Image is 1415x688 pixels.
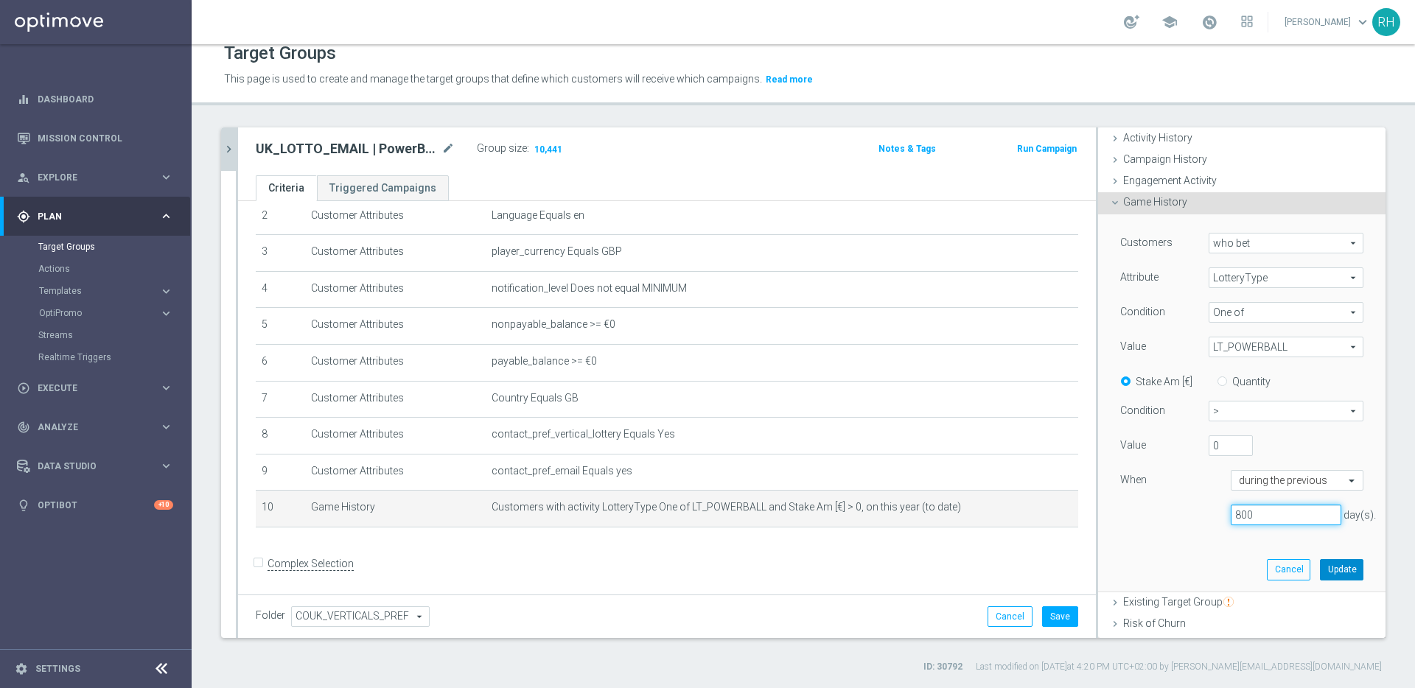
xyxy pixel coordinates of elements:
div: Data Studio [17,460,159,473]
i: gps_fixed [17,210,30,223]
span: Game History [1123,196,1187,208]
span: Risk of Churn [1123,617,1186,629]
label: Stake Am [€] [1136,375,1192,388]
span: Data Studio [38,462,159,471]
i: keyboard_arrow_right [159,420,173,434]
span: contact_pref_email Equals yes [492,465,632,477]
label: Last modified on [DATE] at 4:20 PM UTC+02:00 by [PERSON_NAME][EMAIL_ADDRESS][DOMAIN_NAME] [976,661,1382,673]
td: Customer Attributes [305,198,486,235]
td: 7 [256,381,305,418]
button: OptiPromo keyboard_arrow_right [38,307,174,319]
button: Data Studio keyboard_arrow_right [16,460,174,472]
label: Quantity [1232,375,1271,388]
div: OptiPromo [38,302,190,324]
div: Streams [38,324,190,346]
button: Update [1320,559,1363,580]
i: person_search [17,171,30,184]
td: 5 [256,308,305,345]
a: Target Groups [38,241,153,253]
span: nonpayable_balance >= €0 [492,318,615,331]
i: chevron_right [222,142,236,156]
span: Campaign History [1123,153,1207,165]
div: Execute [17,382,159,395]
td: Customer Attributes [305,271,486,308]
div: +10 [154,500,173,510]
i: settings [15,662,28,675]
div: Plan [17,210,159,223]
i: keyboard_arrow_right [159,306,173,320]
a: Settings [35,664,80,673]
span: Activity History [1123,132,1192,144]
a: Actions [38,263,153,275]
td: Customer Attributes [305,235,486,272]
span: school [1161,14,1178,30]
div: Realtime Triggers [38,346,190,368]
span: Explore [38,173,159,182]
span: OptiPromo [39,309,144,317]
div: Optibot [17,485,173,524]
div: Analyze [17,421,159,434]
span: Execute [38,384,159,393]
label: Attribute [1120,270,1159,284]
a: Optibot [38,485,154,524]
button: chevron_right [221,127,236,171]
div: play_circle_outline Execute keyboard_arrow_right [16,382,174,394]
div: Templates [39,287,159,295]
td: Customer Attributes [305,344,486,381]
td: Customer Attributes [305,381,486,418]
span: contact_pref_vertical_lottery Equals Yes [492,428,675,440]
button: Run Campaign [1016,141,1078,157]
td: 4 [256,271,305,308]
a: Criteria [256,175,317,201]
i: keyboard_arrow_right [159,381,173,395]
button: person_search Explore keyboard_arrow_right [16,172,174,183]
i: keyboard_arrow_right [159,170,173,184]
td: 8 [256,418,305,454]
a: [PERSON_NAME]keyboard_arrow_down [1283,11,1372,33]
td: Customer Attributes [305,418,486,454]
h2: UK_LOTTO_EMAIL | PowerBall > 0 [256,140,439,158]
td: 9 [256,454,305,491]
i: play_circle_outline [17,382,30,395]
button: Cancel [1267,559,1310,580]
div: Actions [38,258,190,280]
span: notification_level Does not equal MINIMUM [492,282,687,295]
label: Condition [1120,404,1165,417]
td: 2 [256,198,305,235]
span: 10,441 [533,144,564,158]
label: When [1120,473,1147,486]
div: equalizer Dashboard [16,94,174,105]
div: Dashboard [17,80,173,119]
i: equalizer [17,93,30,106]
div: Templates [38,280,190,302]
a: Mission Control [38,119,173,158]
button: track_changes Analyze keyboard_arrow_right [16,421,174,433]
button: Notes & Tags [877,141,937,157]
div: OptiPromo [39,309,159,317]
td: Customer Attributes [305,454,486,491]
button: lightbulb Optibot +10 [16,499,174,511]
span: player_currency Equals GBP [492,245,622,258]
h1: Target Groups [224,43,336,64]
td: 6 [256,344,305,381]
label: Value [1120,340,1146,353]
button: Mission Control [16,133,174,144]
i: keyboard_arrow_right [159,209,173,223]
span: payable_balance >= €0 [492,355,597,368]
button: Templates keyboard_arrow_right [38,285,174,297]
td: Game History [305,491,486,527]
span: day(s). [1344,509,1376,521]
label: Group size [477,142,527,155]
button: Read more [764,71,814,88]
label: : [527,142,529,155]
button: Cancel [988,606,1033,627]
a: Streams [38,329,153,341]
span: Templates [39,287,144,295]
button: gps_fixed Plan keyboard_arrow_right [16,211,174,222]
label: Value [1120,438,1146,452]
